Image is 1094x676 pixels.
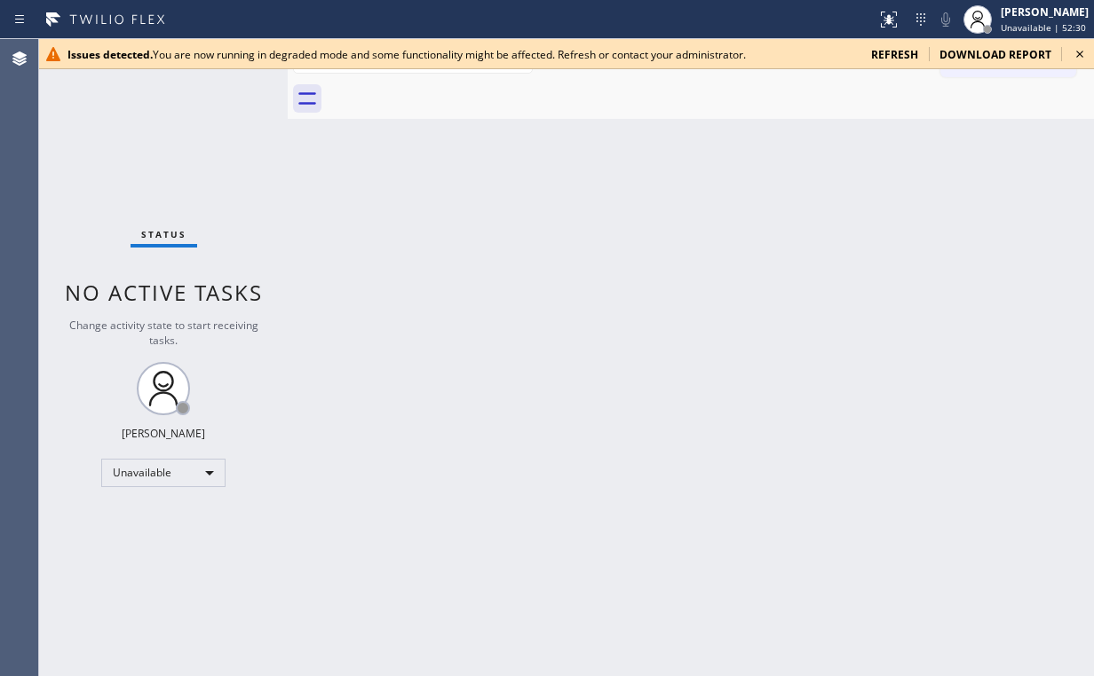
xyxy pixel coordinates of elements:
span: refresh [871,47,918,62]
span: download report [939,47,1051,62]
span: No active tasks [65,278,263,307]
div: [PERSON_NAME] [122,426,205,441]
button: Mute [933,7,958,32]
span: Status [141,228,186,240]
div: Unavailable [101,459,226,487]
b: Issues detected. [67,47,153,62]
div: You are now running in degraded mode and some functionality might be affected. Refresh or contact... [67,47,857,62]
div: [PERSON_NAME] [1001,4,1089,20]
span: Unavailable | 52:30 [1001,21,1086,34]
span: Change activity state to start receiving tasks. [69,318,258,348]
